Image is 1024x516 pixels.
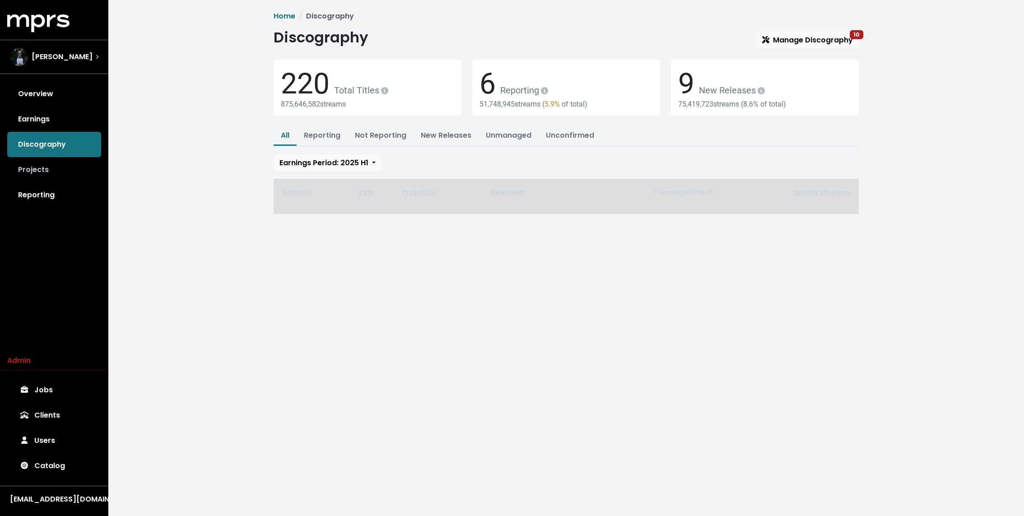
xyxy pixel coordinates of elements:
span: [PERSON_NAME] [32,51,93,62]
span: Reporting [496,85,550,96]
span: Earnings Period: 2025 H1 [279,158,368,168]
a: Overview [7,81,101,107]
div: [EMAIL_ADDRESS][DOMAIN_NAME] [10,494,98,505]
li: Discography [295,11,354,22]
a: Clients [7,403,101,428]
span: 8.6% [743,100,759,108]
img: The selected account / producer [10,48,28,66]
a: mprs logo [7,18,70,28]
div: 51,748,945 streams ( of total) [479,100,653,108]
a: All [281,130,289,140]
span: 10 [850,30,863,39]
span: 9 [678,67,694,101]
a: Reporting [304,130,340,140]
a: Manage Discography10 [756,32,859,49]
h1: Discography [274,29,368,46]
a: Unmanaged [486,130,531,140]
span: Total Titles [330,85,390,96]
span: Manage Discography [762,35,853,45]
button: [EMAIL_ADDRESS][DOMAIN_NAME] [7,493,101,505]
a: Not Reporting [355,130,406,140]
a: Users [7,428,101,453]
span: 220 [281,67,330,101]
nav: breadcrumb [274,11,859,22]
span: 5.9% [545,100,560,108]
a: New Releases [421,130,471,140]
span: New Releases [694,85,767,96]
a: Reporting [7,182,101,208]
a: Jobs [7,377,101,403]
a: Earnings [7,107,101,132]
button: Earnings Period: 2025 H1 [274,154,382,172]
a: Catalog [7,453,101,479]
a: Unconfirmed [546,130,594,140]
a: Home [274,11,295,21]
div: 75,419,723 streams ( of total) [678,100,852,108]
a: Projects [7,157,101,182]
div: 875,646,582 streams [281,100,454,108]
span: 6 [479,67,496,101]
